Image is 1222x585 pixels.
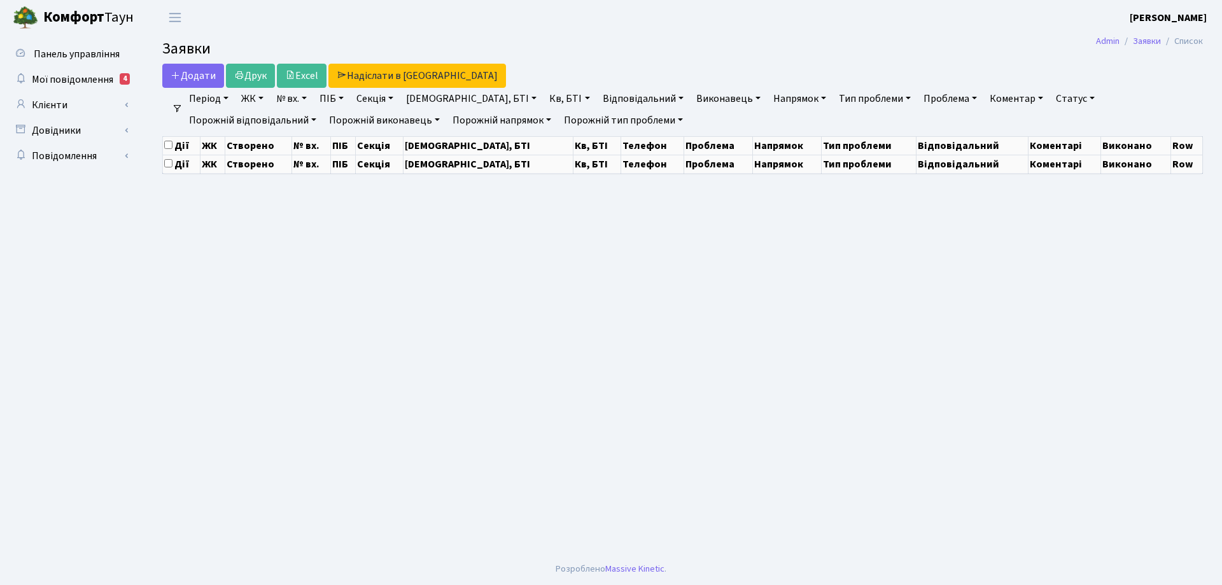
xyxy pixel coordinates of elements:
a: № вх. [271,88,312,109]
a: [DEMOGRAPHIC_DATA], БТІ [401,88,542,109]
th: ЖК [200,155,225,173]
th: Коментарі [1028,136,1101,155]
th: Кв, БТІ [573,155,621,173]
span: Додати [171,69,216,83]
th: Напрямок [753,136,822,155]
th: Створено [225,136,292,155]
a: Тип проблеми [834,88,916,109]
th: Тип проблеми [822,155,916,173]
th: Дії [163,155,200,173]
button: Переключити навігацію [159,7,191,28]
th: Створено [225,155,292,173]
a: Період [184,88,234,109]
th: ЖК [200,136,225,155]
a: Панель управління [6,41,134,67]
a: Проблема [918,88,982,109]
a: Заявки [1133,34,1161,48]
div: Розроблено . [556,562,666,576]
th: ПІБ [330,155,356,173]
b: Комфорт [43,7,104,27]
a: Статус [1051,88,1100,109]
a: Порожній виконавець [324,109,445,131]
a: Admin [1096,34,1120,48]
a: Massive Kinetic [605,562,664,575]
th: № вх. [292,155,331,173]
th: Проблема [684,136,752,155]
a: Довідники [6,118,134,143]
a: Виконавець [691,88,766,109]
th: Напрямок [753,155,822,173]
li: Список [1161,34,1203,48]
th: Секція [356,155,404,173]
a: ЖК [236,88,269,109]
th: Row [1170,155,1202,173]
th: [DEMOGRAPHIC_DATA], БТІ [404,155,573,173]
a: Секція [351,88,398,109]
th: Кв, БТІ [573,136,621,155]
div: 4 [120,73,130,85]
th: Тип проблеми [822,136,916,155]
th: Row [1170,136,1202,155]
th: Відповідальний [916,155,1028,173]
a: Порожній тип проблеми [559,109,688,131]
th: Секція [356,136,404,155]
a: Порожній напрямок [447,109,556,131]
a: ПІБ [314,88,349,109]
a: Відповідальний [598,88,689,109]
th: Телефон [621,136,684,155]
th: [DEMOGRAPHIC_DATA], БТІ [404,136,573,155]
a: Excel [277,64,327,88]
a: Кв, БТІ [544,88,594,109]
a: Мої повідомлення4 [6,67,134,92]
a: Повідомлення [6,143,134,169]
span: Заявки [162,38,211,60]
th: Проблема [684,155,752,173]
b: [PERSON_NAME] [1130,11,1207,25]
th: Телефон [621,155,684,173]
nav: breadcrumb [1077,28,1222,55]
img: logo.png [13,5,38,31]
span: Панель управління [34,47,120,61]
a: Напрямок [768,88,831,109]
span: Таун [43,7,134,29]
th: № вх. [292,136,331,155]
th: Відповідальний [916,136,1028,155]
a: Порожній відповідальний [184,109,321,131]
a: Друк [226,64,275,88]
a: Коментар [985,88,1048,109]
th: Дії [163,136,200,155]
a: Додати [162,64,224,88]
th: Коментарі [1028,155,1101,173]
a: Клієнти [6,92,134,118]
a: Надіслати в [GEOGRAPHIC_DATA] [328,64,506,88]
span: Мої повідомлення [32,73,113,87]
th: ПІБ [330,136,356,155]
th: Виконано [1101,155,1170,173]
th: Виконано [1101,136,1170,155]
a: [PERSON_NAME] [1130,10,1207,25]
